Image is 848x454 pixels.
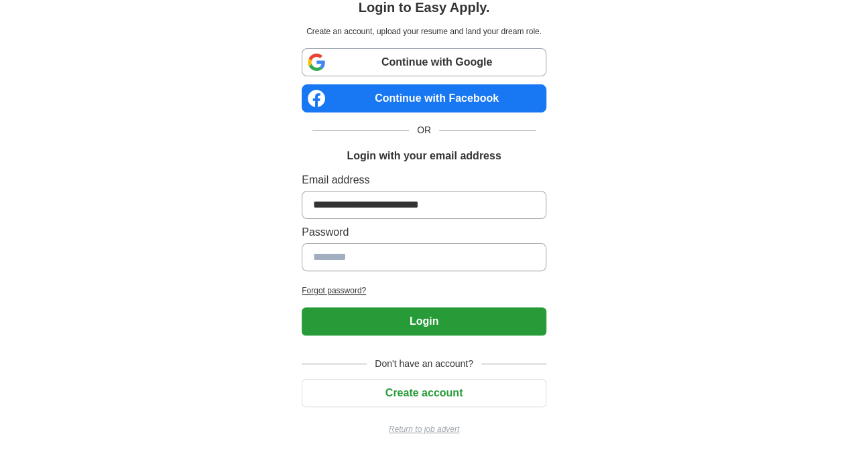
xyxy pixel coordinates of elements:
a: Continue with Google [302,48,546,76]
label: Email address [302,172,546,188]
a: Forgot password? [302,285,546,297]
button: Login [302,307,546,335]
p: Create an account, upload your resume and land your dream role. [304,25,544,37]
span: OR [409,123,439,137]
label: Password [302,224,546,240]
a: Continue with Facebook [302,84,546,112]
button: Create account [302,379,546,407]
a: Create account [302,387,546,398]
a: Return to job advert [302,423,546,435]
h1: Login with your email address [347,148,501,164]
span: Don't have an account? [367,357,481,371]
